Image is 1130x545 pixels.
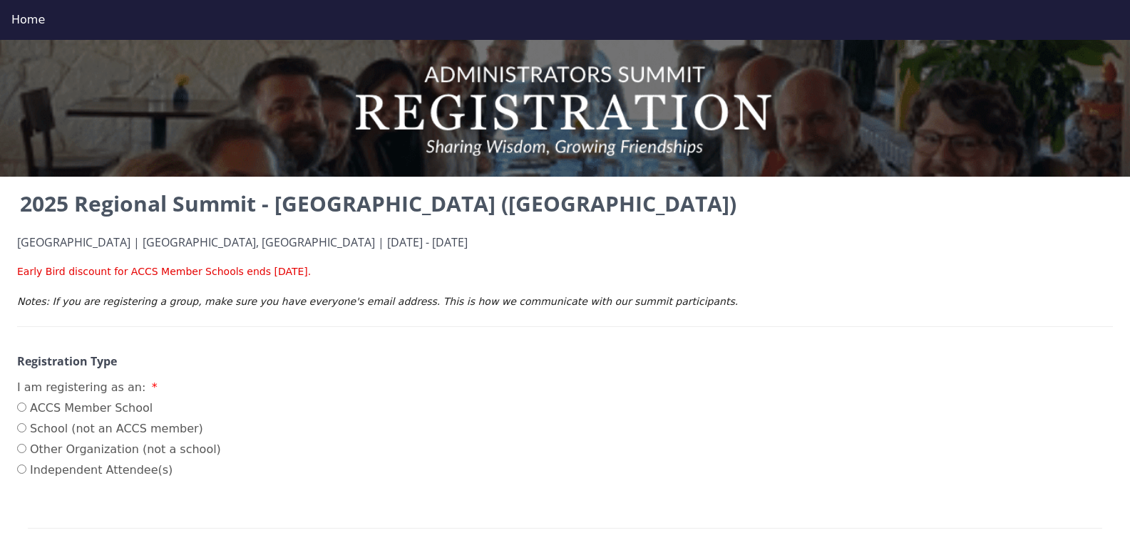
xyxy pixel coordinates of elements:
[17,353,117,369] strong: Registration Type
[17,296,738,307] em: Notes: If you are registering a group, make sure you have everyone's email address. This is how w...
[17,464,26,474] input: Independent Attendee(s)
[17,403,26,412] input: ACCS Member School
[17,441,221,458] label: Other Organization (not a school)
[17,420,221,437] label: School (not an ACCS member)
[17,462,221,479] label: Independent Attendee(s)
[17,380,145,394] span: I am registering as an:
[17,266,311,277] span: Early Bird discount for ACCS Member Schools ends [DATE].
[17,400,221,417] label: ACCS Member School
[11,11,1119,28] div: Home
[17,444,26,453] input: Other Organization (not a school)
[17,423,26,432] input: School (not an ACCS member)
[17,188,1113,219] h2: 2025 Regional Summit - [GEOGRAPHIC_DATA] ([GEOGRAPHIC_DATA])
[17,237,1113,249] h4: [GEOGRAPHIC_DATA] | [GEOGRAPHIC_DATA], [GEOGRAPHIC_DATA] | [DATE] - [DATE]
